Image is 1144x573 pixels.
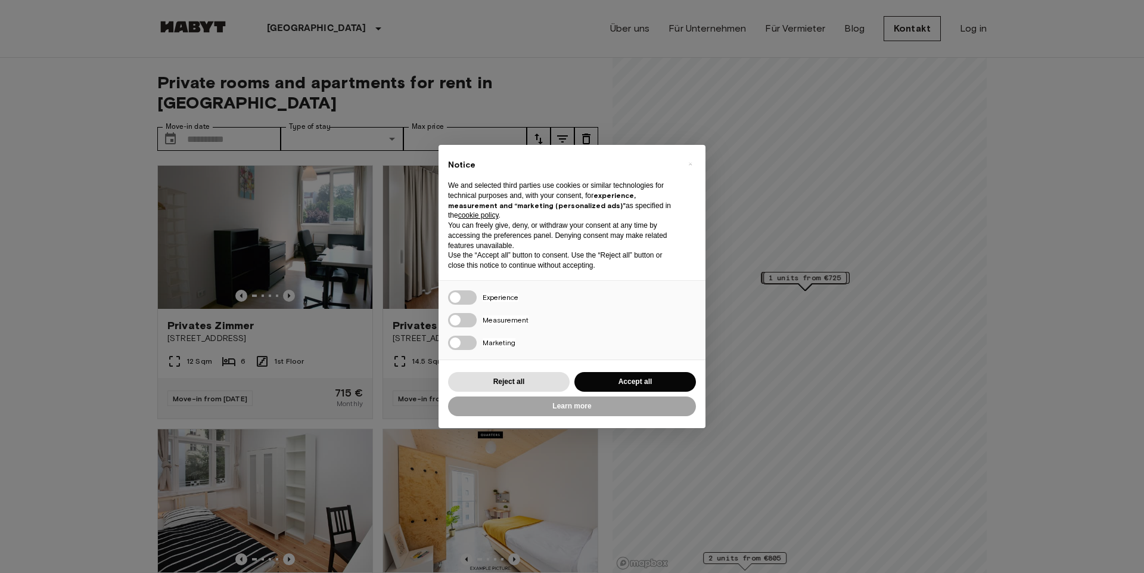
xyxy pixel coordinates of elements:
button: Reject all [448,372,570,392]
span: Marketing [483,338,515,347]
p: Use the “Accept all” button to consent. Use the “Reject all” button or close this notice to conti... [448,250,677,271]
a: cookie policy [458,211,499,219]
span: × [688,157,692,171]
button: Learn more [448,397,696,416]
span: Experience [483,293,518,302]
h2: Notice [448,159,677,171]
p: We and selected third parties use cookies or similar technologies for technical purposes and, wit... [448,181,677,221]
strong: experience, measurement and “marketing (personalized ads)” [448,191,636,210]
button: Close this notice [680,154,700,174]
span: Measurement [483,315,529,324]
button: Accept all [574,372,696,392]
p: You can freely give, deny, or withdraw your consent at any time by accessing the preferences pane... [448,221,677,250]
